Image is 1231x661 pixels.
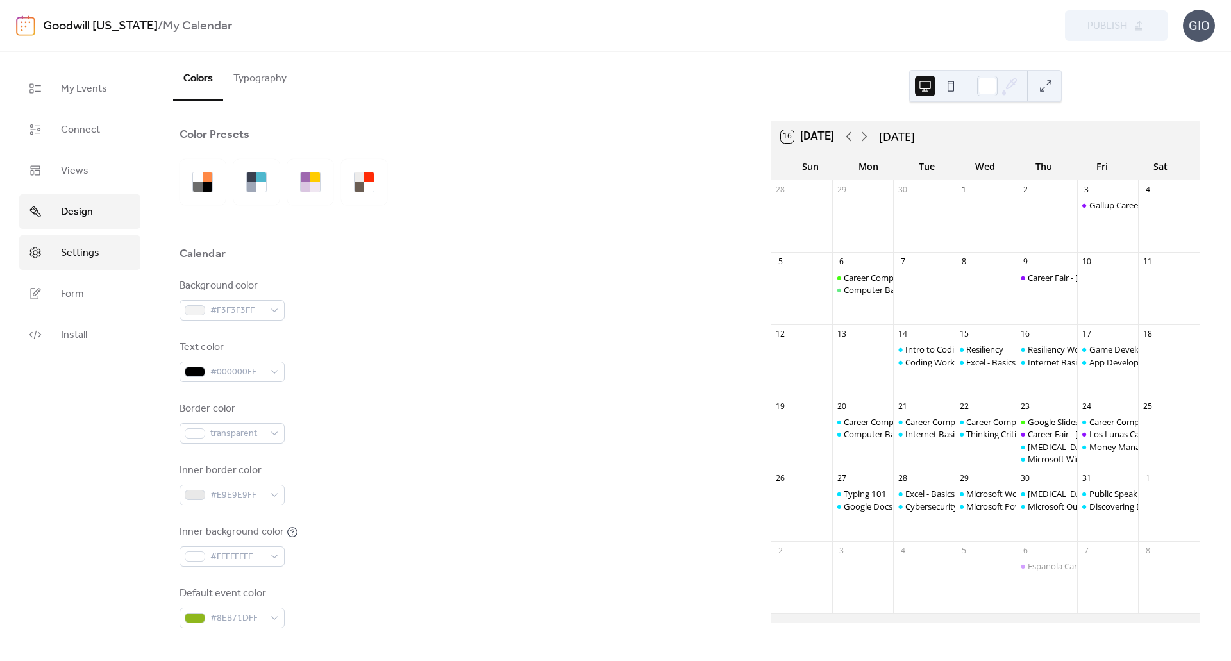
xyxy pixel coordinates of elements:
div: Computer Basics [844,284,909,296]
div: 26 [775,473,786,484]
div: Microsoft Word [966,488,1026,499]
div: Internet Basics [905,428,962,440]
div: 18 [1143,329,1153,340]
div: 14 [898,329,909,340]
div: Game Development [1089,344,1167,355]
div: Google Slides [1016,416,1077,428]
span: #F3F3F3FF [210,303,264,319]
div: Career Compass North: Career Exploration [832,272,894,283]
div: 19 [775,401,786,412]
div: Computer Basics [832,284,894,296]
div: Microsoft Windows: File Explorer [1016,453,1077,465]
div: Career Fair - Albuquerque [1016,272,1077,283]
div: Microsoft PowerPoint [955,501,1016,512]
span: #8EB71DFF [210,611,264,626]
div: 21 [898,401,909,412]
span: transparent [210,426,264,442]
div: Career Compass West: Your New Job [1089,416,1228,428]
div: Career Compass North: Career Exploration [844,416,1006,428]
div: 8 [959,256,969,267]
div: 13 [836,329,847,340]
div: Thinking Critically [955,428,1016,440]
div: Microsoft Outlook [1016,501,1077,512]
span: #FFFFFFFF [210,549,264,565]
div: 24 [1081,401,1092,412]
div: Resiliency Workshop [1028,344,1107,355]
div: Thu [1014,153,1073,180]
div: [MEDICAL_DATA] [1028,441,1094,453]
div: Career Compass South: Interview/Soft Skills [966,416,1132,428]
div: Internet Basics [1028,356,1085,368]
div: 10 [1081,256,1092,267]
div: Inner border color [180,463,282,478]
div: 6 [1020,545,1031,556]
div: Excel - Basics [966,356,1016,368]
div: Typing 101 [832,488,894,499]
span: Views [61,163,88,179]
div: Career Compass North: Career Exploration [844,272,1006,283]
div: Computer Basics [832,428,894,440]
div: 7 [1081,545,1092,556]
div: 5 [959,545,969,556]
div: Fri [1073,153,1131,180]
span: My Events [61,81,107,97]
div: 5 [775,256,786,267]
div: 6 [836,256,847,267]
div: Espanola Career Fair [1028,560,1105,572]
div: Microsoft Windows: File Explorer [1028,453,1152,465]
div: Microsoft PowerPoint [966,501,1050,512]
span: Install [61,328,87,343]
div: Career Fair - [GEOGRAPHIC_DATA] [1028,272,1159,283]
div: Discovering Data [1089,501,1155,512]
span: Design [61,205,93,220]
div: 23 [1020,401,1031,412]
div: Inner background color [180,524,284,540]
span: #E9E9E9FF [210,488,264,503]
div: Intro to Coding [905,344,964,355]
div: 8 [1143,545,1153,556]
div: Border color [180,401,282,417]
div: Los Lunas Career Fair [1077,428,1139,440]
a: Design [19,194,140,229]
button: Colors [173,52,223,101]
div: Wed [956,153,1014,180]
div: 2 [1020,184,1031,195]
div: 31 [1081,473,1092,484]
div: Mon [839,153,898,180]
div: Money Management [1089,441,1169,453]
div: App Development [1089,356,1159,368]
div: Sat [1131,153,1189,180]
span: Form [61,287,84,302]
span: #000000FF [210,365,264,380]
div: Coding Workshop [905,356,974,368]
a: Form [19,276,140,311]
div: Google Slides [1028,416,1079,428]
div: 7 [898,256,909,267]
div: [DATE] [879,128,915,145]
div: Money Management [1077,441,1139,453]
div: Default event color [180,586,282,601]
div: Cybersecurity [893,501,955,512]
div: Microsoft Word [955,488,1016,499]
div: Microsoft Outlook [1028,501,1098,512]
div: Los Lunas Career Fair [1089,428,1171,440]
div: Gallup Career Fair [1077,199,1139,211]
div: Resiliency Workshop [1016,344,1077,355]
div: 27 [836,473,847,484]
div: 29 [959,473,969,484]
div: 4 [898,545,909,556]
div: 29 [836,184,847,195]
div: Resiliency [966,344,1003,355]
span: Connect [61,122,100,138]
div: 16 [1020,329,1031,340]
a: Views [19,153,140,188]
div: 4 [1143,184,1153,195]
div: Calendar [180,246,226,262]
div: Intro to Coding [893,344,955,355]
div: Google Docs [832,501,894,512]
div: 20 [836,401,847,412]
div: 1 [1143,473,1153,484]
div: 1 [959,184,969,195]
div: 17 [1081,329,1092,340]
span: Settings [61,246,99,261]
